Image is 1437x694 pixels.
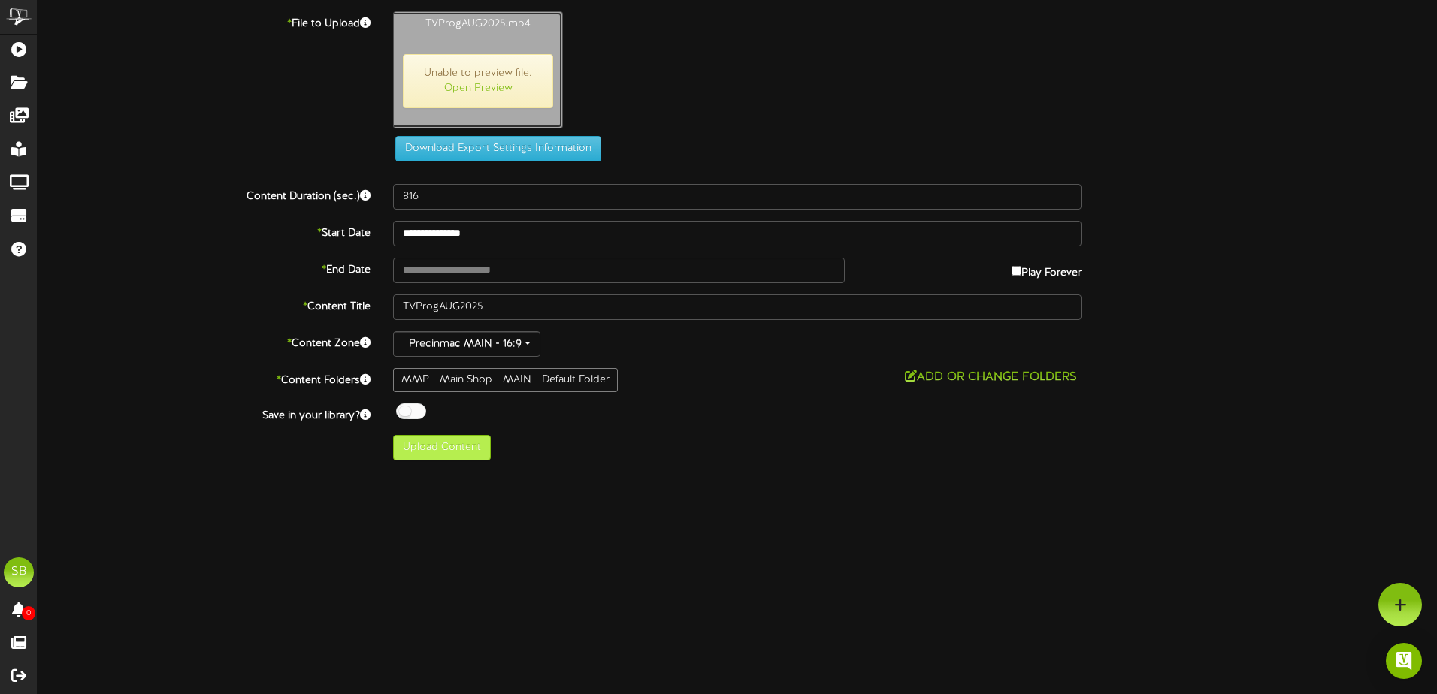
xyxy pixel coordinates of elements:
label: Save in your library? [26,403,382,424]
a: Download Export Settings Information [388,143,601,154]
label: Start Date [26,221,382,241]
button: Upload Content [393,435,491,460]
span: Unable to preview file. [403,54,553,108]
input: Play Forever [1012,266,1021,276]
label: Content Title [26,294,382,315]
button: Download Export Settings Information [395,136,601,161]
label: Content Folders [26,368,382,388]
label: File to Upload [26,11,382,32]
div: SB [4,557,34,587]
label: Content Duration (sec.) [26,184,382,204]
button: Precinmac MAIN - 16:9 [393,331,540,357]
label: End Date [26,258,382,278]
a: Open Preview [444,83,513,94]
span: 0 [22,606,35,620]
label: Content Zone [26,331,382,352]
input: Title of this Content [393,294,1082,320]
div: MMP - Main Shop - MAIN - Default Folder [393,368,618,392]
div: Open Intercom Messenger [1386,643,1422,679]
button: Add or Change Folders [900,368,1082,387]
label: Play Forever [1012,258,1082,281]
